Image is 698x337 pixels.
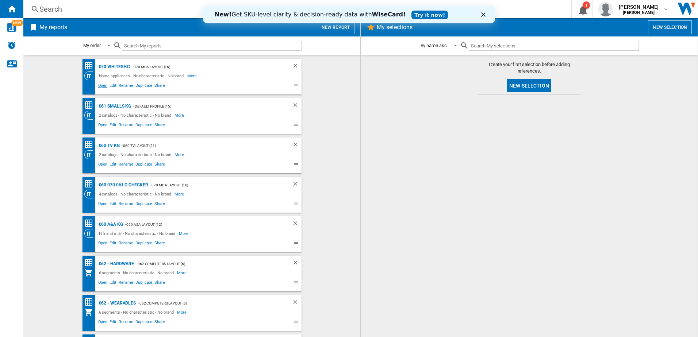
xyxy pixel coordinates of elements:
[292,141,302,150] div: Delete
[84,140,97,149] div: Price Matrix
[108,279,118,288] span: Edit
[84,308,97,317] div: My Assortment
[97,71,187,80] div: Home appliances - No characteristic - No brand
[118,279,134,288] span: Rename
[118,240,134,248] span: Rename
[97,279,109,288] span: Open
[619,3,659,11] span: [PERSON_NAME]
[39,4,552,14] div: Search
[97,299,136,308] div: 062 - Wearables
[153,318,166,327] span: Share
[97,220,123,229] div: 060 A&A KG
[108,318,118,327] span: Edit
[292,181,302,190] div: Delete
[134,200,153,209] span: Duplicate
[7,41,16,50] img: alerts-logo.svg
[292,62,302,71] div: Delete
[84,219,97,228] div: Price Matrix
[97,62,130,71] div: 070 Whites KG
[507,79,551,92] button: New selection
[278,7,285,11] div: Close
[108,240,118,248] span: Edit
[317,20,354,34] button: New report
[97,181,148,190] div: 060 070 061 O Checker
[131,102,277,111] div: - Default profile (15)
[84,190,97,198] div: Category View
[97,229,179,238] div: Hifi and mp3 - No characteristic - No brand
[84,268,97,277] div: My Assortment
[118,121,134,130] span: Rename
[292,259,302,268] div: Delete
[134,318,153,327] span: Duplicate
[134,121,153,130] span: Duplicate
[84,298,97,307] div: Price Matrix
[97,190,175,198] div: 4 catalogs - No characteristic - No brand
[153,121,166,130] span: Share
[108,161,118,170] span: Edit
[136,299,277,308] div: - 062 Computers Layout (6)
[153,200,166,209] span: Share
[118,82,134,91] span: Rename
[179,229,189,238] span: More
[97,150,175,159] div: 2 catalogs - No characteristic - No brand
[97,308,177,317] div: 6 segments - No characteristic - No brand
[623,10,655,15] b: [PERSON_NAME]
[84,150,97,159] div: Category View
[97,240,109,248] span: Open
[583,1,590,9] div: 1
[153,161,166,170] span: Share
[84,111,97,120] div: Category View
[123,220,277,229] div: - 060 A&A Layout (12)
[187,71,198,80] span: More
[174,190,185,198] span: More
[174,150,185,159] span: More
[177,308,188,317] span: More
[97,268,177,277] div: 6 segments - No characteristic - No brand
[11,20,23,26] span: NEW
[174,111,185,120] span: More
[148,181,277,190] div: - 070 MDA layout (16)
[203,6,495,23] iframe: Intercom live chat banner
[84,61,97,70] div: Price Matrix
[134,279,153,288] span: Duplicate
[153,82,166,91] span: Share
[97,161,109,170] span: Open
[97,111,175,120] div: 2 catalogs - No characteristic - No brand
[292,102,302,111] div: Delete
[38,20,69,34] h2: My reports
[84,258,97,267] div: Price Matrix
[134,240,153,248] span: Duplicate
[108,82,118,91] span: Edit
[134,259,277,268] div: - 062 Computers Layout (6)
[84,71,97,80] div: Category View
[648,20,692,34] button: New selection
[118,318,134,327] span: Rename
[120,141,277,150] div: - 060 TV Layout (21)
[153,279,166,288] span: Share
[84,179,97,189] div: Price Matrix
[134,161,153,170] span: Duplicate
[153,240,166,248] span: Share
[598,2,613,16] img: profile.jpg
[122,41,302,51] input: Search My reports
[292,220,302,229] div: Delete
[97,82,109,91] span: Open
[83,43,101,48] div: My order
[97,121,109,130] span: Open
[421,43,448,48] div: By name asc.
[108,121,118,130] span: Edit
[177,268,188,277] span: More
[7,23,16,32] img: wise-card.svg
[292,299,302,308] div: Delete
[108,200,118,209] span: Edit
[375,20,414,34] h2: My selections
[97,102,131,111] div: 061 Smalls KG
[84,101,97,110] div: Price Matrix
[469,41,638,51] input: Search My selections
[97,200,109,209] span: Open
[118,200,134,209] span: Rename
